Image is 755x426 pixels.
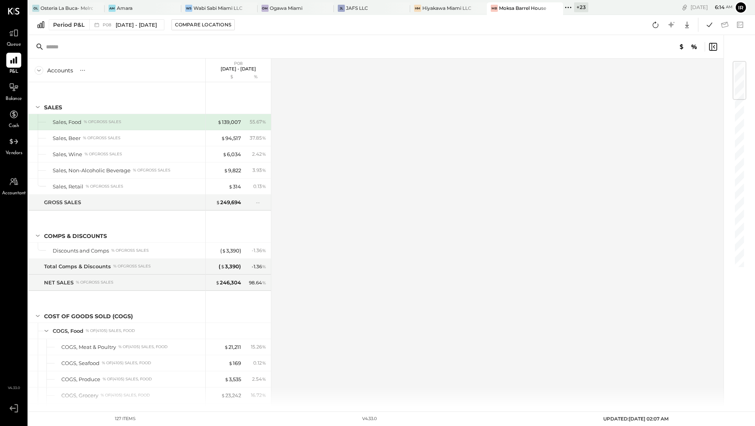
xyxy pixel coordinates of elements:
span: Vendors [6,150,22,157]
span: Queue [7,41,21,48]
div: 127 items [115,416,136,422]
div: HM [414,5,421,12]
div: - 1.36 [252,263,266,270]
div: 2.54 [252,376,266,383]
span: $ [228,360,233,366]
div: 9,822 [224,167,241,174]
div: Sales, Wine [53,151,82,158]
a: Accountant [0,174,27,197]
div: Osteria La Buca- Melrose [41,5,93,11]
div: 314 [228,183,241,190]
div: v 4.33.0 [362,416,377,422]
div: 94,517 [221,135,241,142]
span: $ [223,151,227,157]
div: 23,242 [221,392,241,399]
div: Am [109,5,116,12]
a: Queue [0,26,27,48]
span: % [262,118,266,125]
div: % of GROSS SALES [83,135,120,141]
div: COGS, Seafood [61,360,99,367]
span: % [262,376,266,382]
div: ( 3,390 ) [219,263,241,270]
span: $ [221,135,225,141]
div: Amara [117,5,133,11]
span: Balance [6,96,22,103]
div: % of (4105) Sales, Food [118,344,168,350]
div: COGS, Meat & Poultry [61,343,116,351]
div: % of GROSS SALES [86,184,123,189]
div: COGS, Food [53,327,83,335]
div: 249,694 [216,199,241,206]
div: Discounts and Comps [53,247,109,254]
div: Period P&L [53,21,85,29]
span: % [262,263,266,269]
button: Compare Locations [171,19,235,30]
span: $ [217,119,222,125]
div: 139,007 [217,118,241,126]
div: 21,211 [224,343,241,351]
div: % of GROSS SALES [111,248,149,253]
span: $ [222,247,226,254]
a: Cash [0,107,27,130]
div: ( 3,390 ) [220,247,241,254]
button: Ir [735,1,747,14]
div: 98.64 [249,279,266,286]
div: + 23 [574,2,588,12]
div: Total Comps & Discounts [44,263,111,270]
p: [DATE] - [DATE] [221,66,256,72]
div: % of GROSS SALES [133,168,170,173]
div: COGS, Produce [61,376,100,383]
div: OM [261,5,269,12]
div: 16.72 [251,392,266,399]
span: $ [221,263,225,269]
span: % [262,392,266,398]
div: 3,535 [225,376,241,383]
span: % [262,360,266,366]
span: $ [221,392,225,398]
div: 0.12 [253,360,266,367]
div: COGS, Grocery [61,392,98,399]
div: 37.85 [250,135,266,142]
span: $ [225,376,229,382]
span: % [262,183,266,189]
div: OL [32,5,39,12]
span: $ [224,167,228,173]
div: Accounts [47,66,73,74]
div: copy link [681,3,689,11]
div: SALES [44,103,62,111]
div: Sales, Non-Alcoholic Beverage [53,167,131,174]
span: P08 [103,23,114,27]
div: $ [210,74,241,80]
div: 2.42 [252,151,266,158]
div: MB [491,5,498,12]
span: $ [215,279,220,286]
div: % [243,74,269,80]
div: % of (4105) Sales, Food [102,360,151,366]
div: Ogawa Miami [270,5,302,11]
div: % of (4105) Sales, Food [101,393,150,398]
span: P&L [9,68,18,76]
span: % [262,343,266,350]
button: Period P&L P08[DATE] - [DATE] [49,19,164,30]
div: 169 [228,360,241,367]
span: UPDATED: [DATE] 02:07 AM [603,416,668,422]
div: Comps & Discounts [44,232,107,240]
div: 246,304 [215,279,241,286]
div: Sales, Beer [53,135,81,142]
div: 6,034 [223,151,241,158]
div: NET SALES [44,279,74,286]
div: GROSS SALES [44,199,81,206]
a: P&L [0,53,27,76]
div: Moksa Barrel House [499,5,546,11]
div: JL [338,5,345,12]
span: % [262,151,266,157]
span: % [262,135,266,141]
div: - 1.36 [252,247,266,254]
span: % [262,247,266,253]
div: [DATE] [691,4,733,11]
div: 55.67 [250,118,266,125]
div: Sales, Food [53,118,81,126]
div: % of GROSS SALES [85,151,122,157]
span: P08 [234,61,243,66]
div: % of (4105) Sales, Food [86,328,135,334]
